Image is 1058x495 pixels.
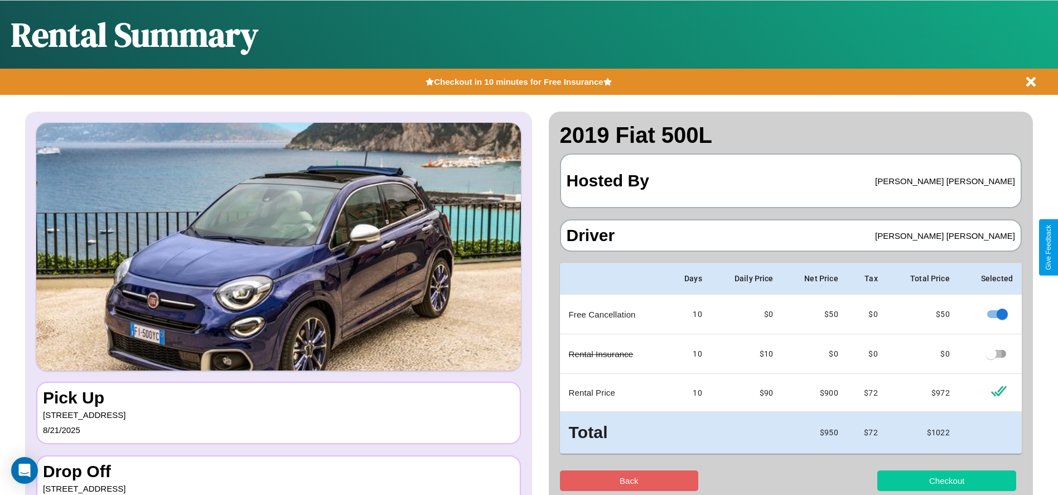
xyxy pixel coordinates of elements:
td: $ 900 [782,374,847,412]
td: 10 [666,374,711,412]
div: Give Feedback [1045,225,1052,270]
td: 10 [666,295,711,334]
th: Selected [959,263,1022,295]
div: Open Intercom Messenger [11,457,38,484]
p: Rental Price [569,385,658,400]
h1: Rental Summary [11,12,258,57]
td: $ 0 [782,334,847,374]
p: [STREET_ADDRESS] [43,407,514,422]
h3: Drop Off [43,462,514,481]
td: $ 72 [847,374,887,412]
td: $ 90 [711,374,782,412]
p: Rental Insurance [569,347,658,362]
p: 8 / 21 / 2025 [43,422,514,438]
td: $0 [847,295,887,334]
td: $ 50 [887,295,959,334]
td: 10 [666,334,711,374]
td: $ 50 [782,295,847,334]
td: $0 [847,334,887,374]
td: $ 72 [847,412,887,454]
h3: Pick Up [43,388,514,407]
table: simple table [560,263,1022,454]
td: $10 [711,334,782,374]
h3: Hosted By [567,160,649,201]
td: $ 1022 [887,412,959,454]
td: $0 [711,295,782,334]
h2: 2019 Fiat 500L [560,123,1022,148]
h3: Total [569,421,658,445]
td: $ 972 [887,374,959,412]
th: Days [666,263,711,295]
td: $ 950 [782,412,847,454]
td: $ 0 [887,334,959,374]
button: Back [560,470,699,491]
th: Daily Price [711,263,782,295]
p: Free Cancellation [569,307,658,322]
p: [PERSON_NAME] [PERSON_NAME] [875,174,1015,189]
b: Checkout in 10 minutes for Free Insurance [434,77,603,86]
th: Total Price [887,263,959,295]
th: Net Price [782,263,847,295]
th: Tax [847,263,887,295]
h3: Driver [567,226,615,245]
button: Checkout [877,470,1016,491]
p: [PERSON_NAME] [PERSON_NAME] [875,228,1015,243]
